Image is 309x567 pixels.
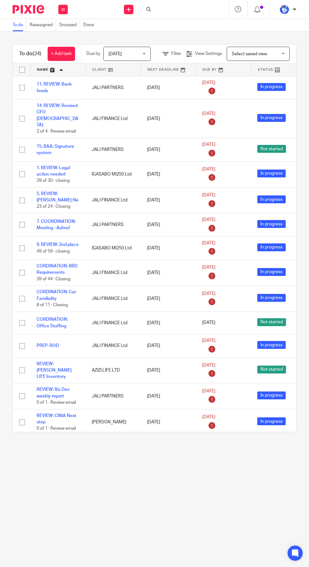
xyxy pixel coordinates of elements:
td: IGASABO MI250 Ltd [85,161,141,187]
span: 23 of 24 · Closing [37,205,70,209]
a: 9. REVIEW: 2nd place [37,242,79,247]
span: [DATE] [202,415,215,419]
span: [DATE] [202,363,215,367]
span: Filter [171,51,181,56]
span: [DATE] [202,167,215,171]
td: JALI FINANCE Ltd [85,187,141,213]
span: In progress [257,114,286,122]
span: In progress [257,220,286,228]
a: 1. REVIEW: Legal action needed [37,166,70,176]
a: 7. COORDINATION: Meeting - Ashraf [37,219,76,230]
span: [DATE] [202,111,215,116]
span: [DATE] [202,218,215,222]
span: View Settings [195,51,222,56]
span: [DATE] [202,291,215,296]
td: [DATE] [141,334,196,357]
a: CORDINATION: Office Stuffing [37,317,68,328]
a: CORDINATION: BRD Requirements [37,264,78,275]
td: JALI FINANCE Ltd [85,99,141,138]
td: [DATE] [141,138,196,161]
span: Select saved view [232,52,267,56]
td: [DATE] [141,260,196,286]
td: [DATE] [141,213,196,236]
a: PREP: BOD [37,343,59,348]
td: [DATE] [141,236,196,260]
td: [DATE] [141,187,196,213]
td: [DATE] [141,357,196,383]
span: [DATE] [202,321,215,325]
span: [DATE] [202,266,215,270]
span: In progress [257,294,286,302]
a: Snoozed [59,19,80,31]
td: [DATE] [141,409,196,435]
a: 15. BAA: Signature system [37,144,74,155]
img: WhatsApp%20Image%202022-01-17%20at%2010.26.43%20PM.jpeg [279,4,289,15]
a: REVIEW: CIMA Next step [37,414,76,424]
td: [PERSON_NAME] [85,409,141,435]
td: JALI FINANCE Ltd [85,286,141,312]
a: REVIEW: [PERSON_NAME] LIFE Inventory [37,362,72,379]
a: CORDINATION: Car Familiality [37,290,76,301]
span: [DATE] [108,52,122,56]
span: [DATE] [202,338,215,343]
td: JALI PARTNERS [85,213,141,236]
td: [DATE] [141,383,196,409]
span: [DATE] [202,193,215,197]
span: [DATE] [202,142,215,147]
a: To do [13,19,26,31]
a: Done [83,19,97,31]
span: Not started [257,318,286,326]
span: In progress [257,391,286,399]
span: In progress [257,243,286,251]
a: 14. REVIEW: Revised CFO [DEMOGRAPHIC_DATA] [37,104,79,127]
span: In progress [257,341,286,349]
td: [DATE] [141,312,196,334]
span: In progress [257,83,286,91]
span: [DATE] [202,81,215,85]
td: JALI FINANCE Ltd [85,334,141,357]
span: In progress [257,417,286,425]
p: Due by [86,51,100,57]
td: [DATE] [141,161,196,187]
span: In progress [257,195,286,203]
span: 0 of 1 · Review email [37,400,76,405]
a: 5. REVIEW: [PERSON_NAME] file [37,192,79,202]
td: JALI PARTNERS [85,76,141,99]
span: 49 of 59 · closing [37,249,70,254]
h1: To do [19,51,41,57]
a: Reassigned [30,19,56,31]
span: 39 of 44 · Closing [37,277,70,281]
a: 11. REVIEW: Bank feeds [37,82,72,93]
td: JALI PARTNERS [85,383,141,409]
td: AZIZI LIFE LTD [85,357,141,383]
td: [DATE] [141,99,196,138]
span: [DATE] [202,389,215,393]
span: 2 of 4 · Review email [37,129,76,134]
a: + Add task [48,47,75,61]
td: IGASABO MI250 Ltd [85,236,141,260]
td: [DATE] [141,76,196,99]
span: Not started [257,145,286,153]
span: Not started [257,366,286,373]
td: JALI PARTNERS [85,138,141,161]
span: 29 of 30 · closing [37,178,70,183]
td: [DATE] [141,286,196,312]
td: JALI FINANCE Ltd [85,312,141,334]
img: Pixie [13,5,44,14]
span: 8 of 11 · Closing [37,303,68,307]
span: [DATE] [202,241,215,245]
td: JALI FINANCE Ltd [85,260,141,286]
span: In progress [257,170,286,177]
span: In progress [257,268,286,276]
span: 0 of 1 · Review email [37,427,76,431]
a: REVIEW: Biz Dev weekly report [37,387,70,398]
span: (24) [32,51,41,56]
